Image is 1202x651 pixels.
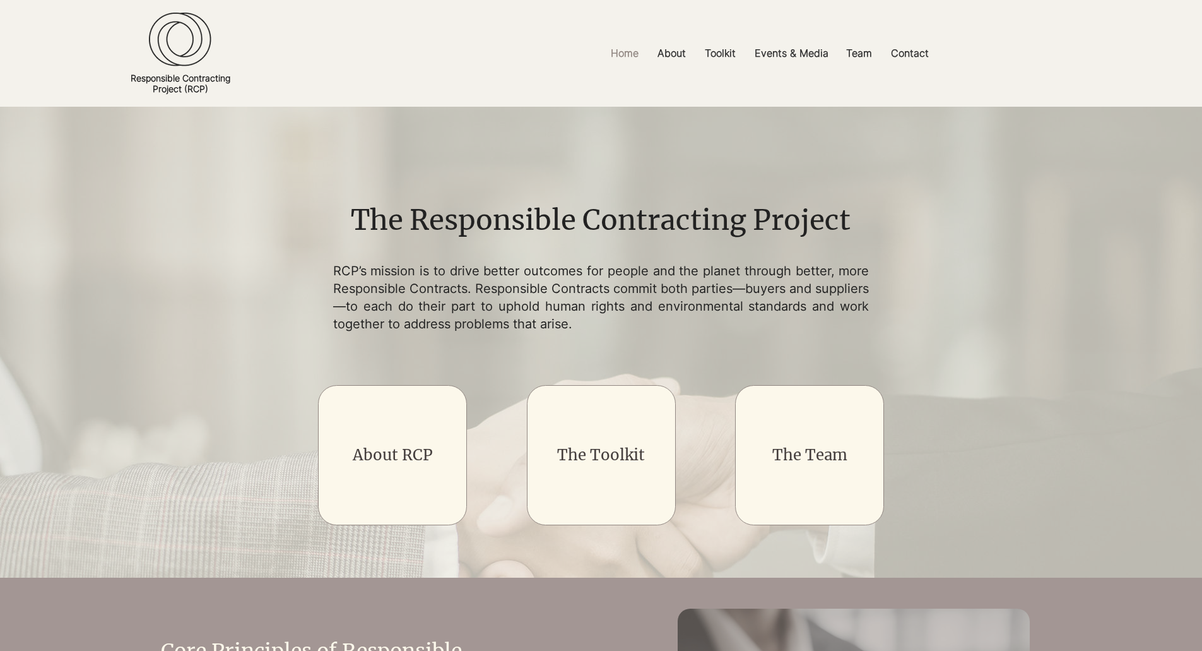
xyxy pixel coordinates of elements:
a: Team [837,39,881,68]
p: Events & Media [748,39,835,68]
a: About [648,39,695,68]
p: Home [604,39,645,68]
a: Contact [881,39,938,68]
p: Team [840,39,878,68]
a: Home [601,39,648,68]
a: Events & Media [745,39,837,68]
a: The Toolkit [557,445,645,465]
a: The Team [772,445,847,465]
nav: Site [449,39,1090,68]
p: Toolkit [698,39,742,68]
a: About RCP [353,445,433,465]
h1: The Responsible Contracting Project [286,201,916,240]
p: RCP’s mission is to drive better outcomes for people and the planet through better, more Responsi... [333,262,869,333]
p: Contact [885,39,935,68]
a: Responsible ContractingProject (RCP) [131,73,230,94]
a: Toolkit [695,39,745,68]
p: About [651,39,692,68]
